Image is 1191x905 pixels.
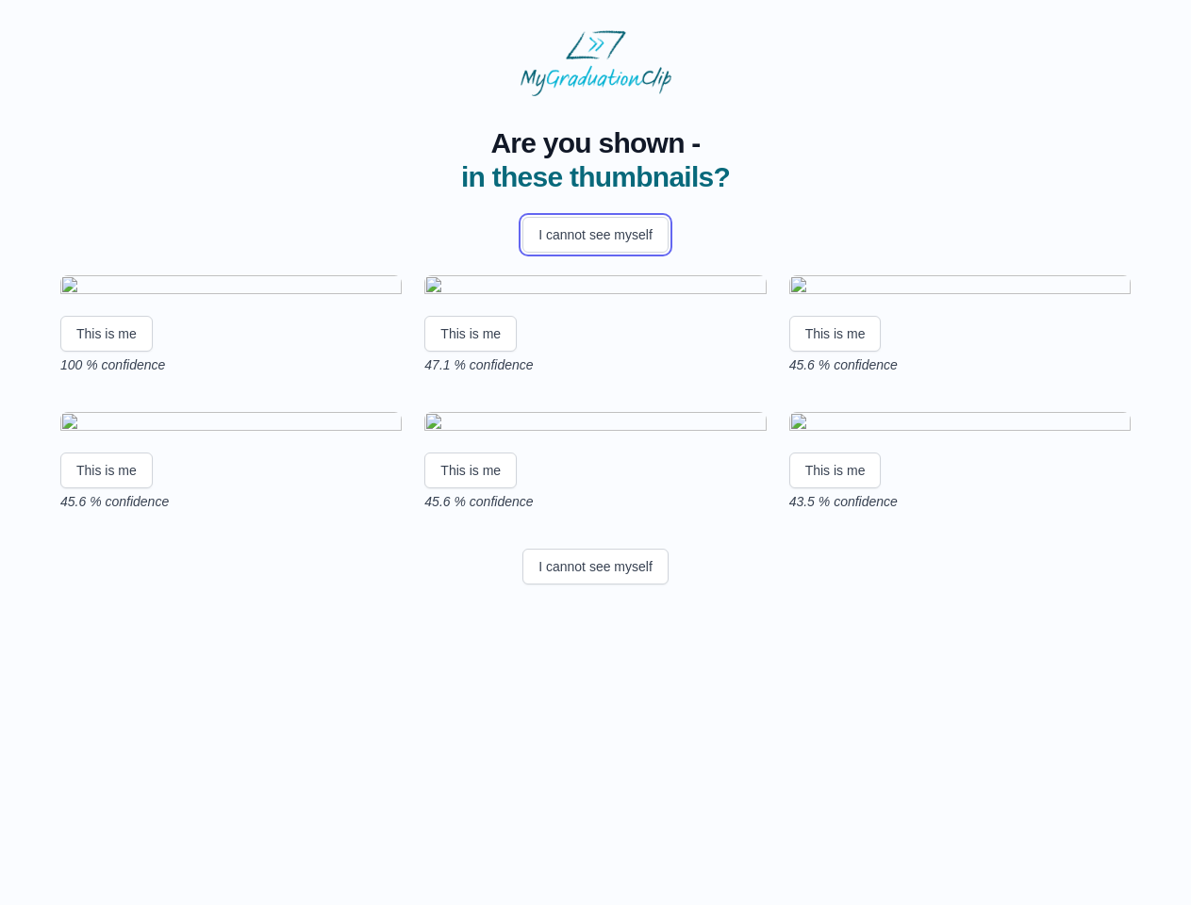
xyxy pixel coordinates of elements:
img: 6762826ea4fd1957cbc68e78393fa913b07879c8.gif [60,275,402,301]
p: 45.6 % confidence [789,355,1131,374]
img: 8b46034d545bb2390b0430684b7919e2aa2d7211.gif [60,412,402,437]
span: in these thumbnails? [461,161,730,192]
button: This is me [424,316,517,352]
button: This is me [789,316,882,352]
img: d96b645919a513124dec95f61bb995aeb26f65c1.gif [789,275,1131,301]
img: d2c252e12f0e0633afcb4607cc93729bf46b66ec.gif [789,412,1131,437]
p: 45.6 % confidence [424,492,766,511]
span: Are you shown - [461,126,730,160]
button: This is me [424,452,517,488]
button: I cannot see myself [522,549,669,584]
img: 202a6ccddef5b39e48b95fc51f723d0834401045.gif [424,275,766,301]
button: I cannot see myself [522,217,669,253]
p: 100 % confidence [60,355,402,374]
p: 43.5 % confidence [789,492,1131,511]
button: This is me [60,452,153,488]
p: 45.6 % confidence [60,492,402,511]
img: MyGraduationClip [521,30,671,96]
img: d136626958c560ea42eee8bbf9bb800037628f3f.gif [424,412,766,437]
button: This is me [60,316,153,352]
button: This is me [789,452,882,488]
p: 47.1 % confidence [424,355,766,374]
